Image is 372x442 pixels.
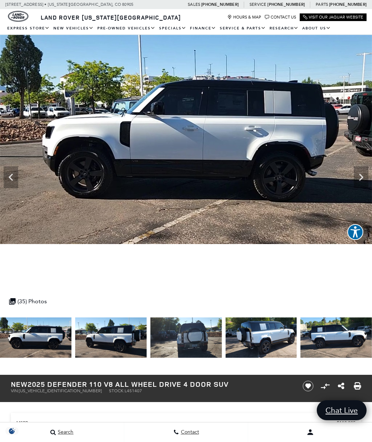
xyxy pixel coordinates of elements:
a: Chat Live [317,400,367,420]
button: Explore your accessibility options [347,224,363,240]
a: [PHONE_NUMBER] [267,2,305,7]
a: Print this New 2025 Defender 110 V8 All Wheel Drive 4 Door SUV [354,382,361,390]
h1: 2025 Defender 110 V8 All Wheel Drive 4 Door SUV [11,380,292,388]
img: New 2025 Fuji White LAND ROVER V8 image 6 [75,317,147,358]
a: Land Rover [US_STATE][GEOGRAPHIC_DATA] [36,13,185,21]
a: Hours & Map [227,15,261,20]
span: Search [56,429,73,435]
span: Chat Live [322,405,361,415]
span: Stock: [109,388,125,393]
span: VIN: [11,388,19,393]
span: [US_VEHICLE_IDENTIFICATION_NUMBER] [19,388,102,393]
a: Pre-Owned Vehicles [96,22,157,35]
strong: New [11,379,28,389]
a: [STREET_ADDRESS] • [US_STATE][GEOGRAPHIC_DATA], CO 80905 [5,2,133,7]
a: land-rover [8,11,28,22]
a: Share this New 2025 Defender 110 V8 All Wheel Drive 4 Door SUV [338,382,344,390]
a: About Us [300,22,333,35]
button: Open user profile menu [248,423,372,441]
aside: Accessibility Help Desk [347,224,363,242]
img: New 2025 Fuji White LAND ROVER V8 image 8 [225,317,297,358]
a: [PHONE_NUMBER] [201,2,239,7]
section: Click to Open Cookie Consent Modal [4,427,20,435]
a: New Vehicles [52,22,96,35]
img: Land Rover [8,11,28,22]
nav: Main Navigation [5,22,367,35]
a: Service & Parts [218,22,268,35]
a: Visit Our Jaguar Website [303,15,363,20]
button: Compare Vehicle [320,381,331,392]
div: Next [354,166,368,188]
div: (35) Photos [5,294,50,308]
a: Finance [188,22,218,35]
span: MSRP [16,420,337,425]
a: Contact Us [265,15,296,20]
a: MSRP $118,095 [16,420,356,425]
a: EXPRESS STORE [5,22,52,35]
a: Specials [157,22,188,35]
a: Research [268,22,300,35]
button: Save vehicle [300,380,316,392]
a: [PHONE_NUMBER] [329,2,367,7]
span: Land Rover [US_STATE][GEOGRAPHIC_DATA] [41,13,181,21]
span: L451407 [125,388,142,393]
img: New 2025 Fuji White LAND ROVER V8 image 9 [300,317,372,358]
img: Opt-Out Icon [4,427,20,435]
div: Previous [4,166,18,188]
span: Contact [179,429,199,435]
img: New 2025 Fuji White LAND ROVER V8 image 7 [150,317,222,358]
